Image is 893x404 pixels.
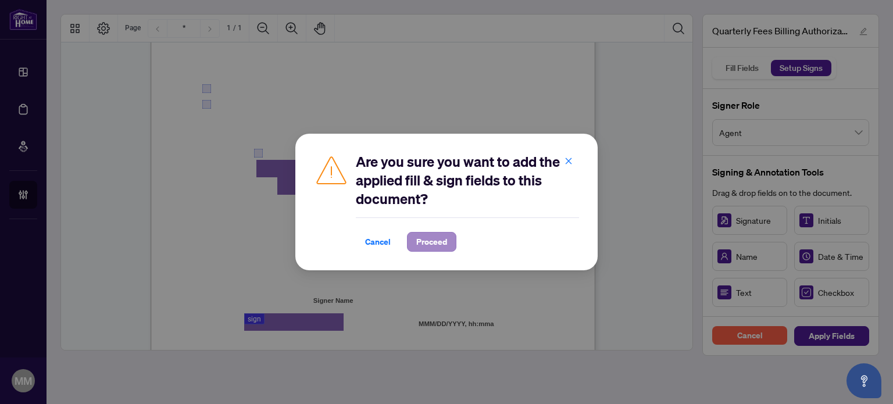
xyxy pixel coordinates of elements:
[356,152,579,208] h2: Are you sure you want to add the applied fill & sign fields to this document?
[407,232,456,252] button: Proceed
[416,233,447,251] span: Proceed
[365,233,391,251] span: Cancel
[565,157,573,165] span: close
[356,232,400,252] button: Cancel
[846,363,881,398] button: Open asap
